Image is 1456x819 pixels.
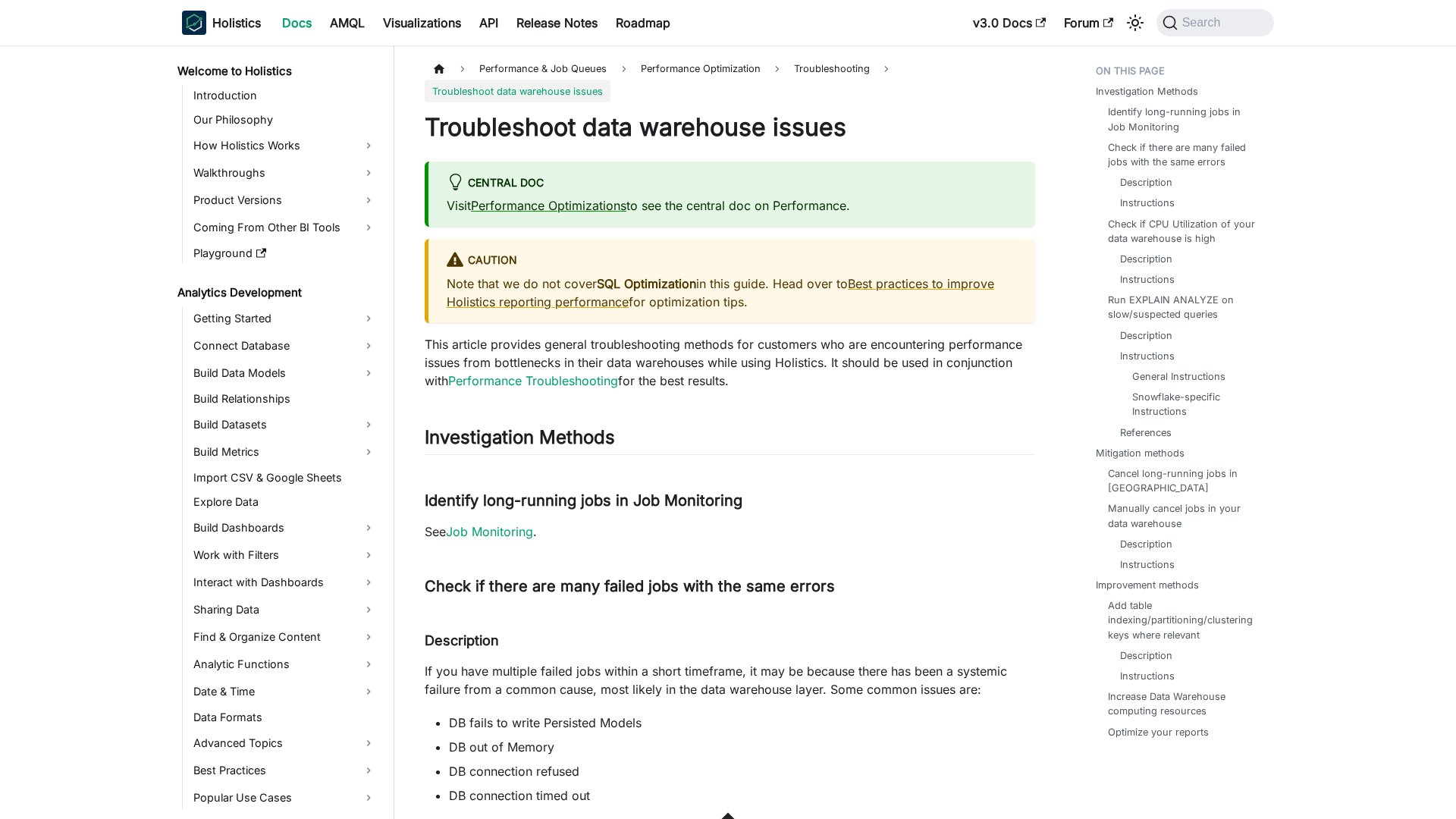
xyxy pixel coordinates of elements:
a: Optimize your reports [1108,725,1209,739]
a: Add table indexing/partitioning/clustering keys where relevant [1108,598,1259,642]
a: Instructions [1120,669,1175,683]
a: Manually cancel jobs in your data warehouse [1108,501,1259,530]
h3: Check if there are many failed jobs with the same errors [425,577,1035,596]
p: Visit to see the central doc on Performance. [447,196,1017,215]
a: Description [1120,648,1172,663]
a: Build Metrics [189,440,381,464]
a: Description [1120,537,1172,551]
span: Search [1178,16,1230,30]
a: Product Versions [189,188,381,212]
a: Improvement methods [1096,578,1199,592]
a: Import CSV & Google Sheets [189,467,381,488]
a: Connect Database [189,334,381,358]
li: DB connection timed out [449,786,1035,805]
a: Performance Troubleshooting [448,373,618,388]
a: Check if there are many failed jobs with the same errors [1108,140,1259,169]
a: Work with Filters [189,543,381,567]
a: Increase Data Warehouse computing resources [1108,689,1259,718]
a: Popular Use Cases [189,786,381,810]
a: Interact with Dashboards [189,570,381,595]
p: See . [425,522,1035,541]
a: Instructions [1120,196,1175,210]
p: This article provides general troubleshooting methods for customers who are encountering performa... [425,335,1035,390]
a: Home page [425,58,453,80]
h2: Investigation Methods [425,426,1035,455]
a: Data Formats [189,707,381,728]
img: Holistics [182,11,206,35]
span: Troubleshooting [794,63,870,74]
a: Snowflake-specific Instructions [1132,390,1247,419]
a: Coming From Other BI Tools [189,215,381,240]
h1: Troubleshoot data warehouse issues [425,112,1035,143]
nav: Breadcrumbs [425,58,1035,102]
a: Build Dashboards [189,516,381,540]
li: DB fails to write Persisted Models [449,714,1035,732]
a: Date & Time [189,679,381,704]
a: General Instructions [1132,369,1225,384]
li: DB out of Memory [449,738,1035,756]
a: Build Data Models [189,361,381,385]
a: Troubleshooting [786,58,877,80]
div: Central Doc [447,174,1017,193]
a: Walkthroughs [189,161,381,185]
a: Cancel long-running jobs in [GEOGRAPHIC_DATA] [1108,466,1259,495]
h3: Identify long-running jobs in Job Monitoring [425,491,1035,510]
a: Job Monitoring [446,524,533,539]
a: Identify long-running jobs in Job Monitoring [1108,105,1259,133]
a: Best practices to improve Holistics reporting performance [447,276,994,309]
button: Search (Command+K) [1156,9,1274,36]
a: Welcome to Holistics [173,61,381,82]
a: Our Philosophy [189,109,381,130]
a: AMQL [321,11,374,35]
a: Find & Organize Content [189,625,381,649]
a: HolisticsHolisticsHolistics [182,11,261,35]
a: v3.0 Docs [964,11,1055,35]
a: Best Practices [189,758,381,783]
div: caution [447,251,1017,271]
a: Introduction [189,85,381,106]
strong: SQL Optimization [597,276,696,291]
a: Visualizations [374,11,470,35]
a: Playground [189,243,381,264]
a: Description [1120,175,1172,190]
a: Forum [1055,11,1122,35]
h4: Description [425,632,1035,650]
a: Analytic Functions [189,652,381,676]
a: Description [1120,328,1172,343]
a: Release Notes [507,11,607,35]
a: Build Relationships [189,388,381,409]
a: Getting Started [189,306,381,331]
span: Troubleshoot data warehouse issues [425,80,610,102]
a: Instructions [1120,557,1175,572]
p: If you have multiple failed jobs within a short timeframe, it may be because there has been a sys... [425,662,1035,698]
a: Run EXPLAIN ANALYZE on slow/suspected queries [1108,293,1259,322]
a: Check if CPU Utilization of your data warehouse is high [1108,217,1259,246]
a: Instructions [1120,349,1175,363]
a: Mitigation methods [1096,446,1185,460]
span: Performance Optimization [641,63,761,74]
a: Explore Data [189,491,381,513]
a: Advanced Topics [189,731,381,755]
a: How Holistics Works [189,133,381,158]
a: Build Datasets [189,413,381,437]
p: Note that we do not cover in this guide. Head over to for optimization tips. [447,275,1017,311]
a: Performance Optimizations [471,198,626,213]
a: Description [1120,252,1172,266]
a: References [1120,425,1172,440]
span: Performance & Job Queues [472,58,614,80]
a: Instructions [1120,272,1175,287]
a: Docs [273,11,321,35]
a: API [470,11,507,35]
b: Holistics [212,14,261,32]
a: Performance Optimization [633,58,768,80]
a: Analytics Development [173,282,381,303]
button: Switch between dark and light mode (currently system mode) [1123,11,1147,35]
a: Roadmap [607,11,679,35]
nav: Docs sidebar [167,45,394,819]
a: Sharing Data [189,598,381,622]
li: DB connection refused [449,762,1035,780]
a: Investigation Methods [1096,84,1198,99]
